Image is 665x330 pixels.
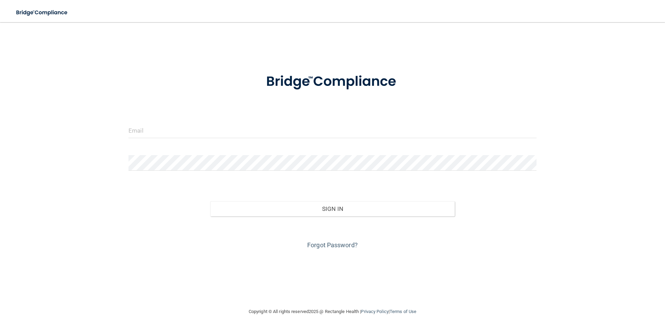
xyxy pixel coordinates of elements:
[361,309,388,314] a: Privacy Policy
[390,309,416,314] a: Terms of Use
[307,241,358,249] a: Forgot Password?
[206,301,459,323] div: Copyright © All rights reserved 2025 @ Rectangle Health | |
[128,123,537,138] input: Email
[252,64,413,100] img: bridge_compliance_login_screen.278c3ca4.svg
[210,201,455,216] button: Sign In
[10,6,74,20] img: bridge_compliance_login_screen.278c3ca4.svg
